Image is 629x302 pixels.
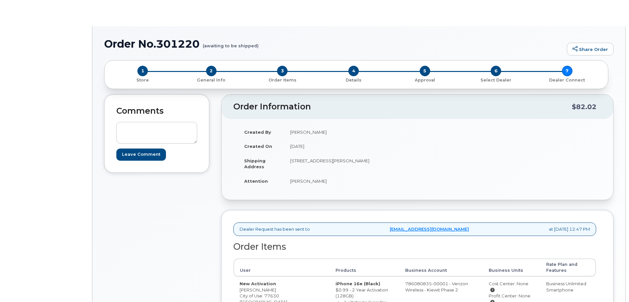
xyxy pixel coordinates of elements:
a: 5 Approval [389,76,460,83]
span: 5 [420,66,430,76]
h2: Order Information [233,102,572,111]
p: Details [321,77,387,83]
div: Cost Center: None [489,281,534,293]
td: [STREET_ADDRESS][PERSON_NAME] [284,153,412,174]
a: 1 Store [110,76,176,83]
td: [PERSON_NAME] [284,174,412,188]
td: [PERSON_NAME] [284,125,412,139]
strong: New Activation [240,281,276,286]
span: 4 [348,66,359,76]
h1: Order No.301220 [104,38,564,50]
div: Dealer Request has been sent to at [DATE] 12:47 PM [233,222,596,236]
input: Leave Comment [116,149,166,161]
th: Business Units [483,259,540,277]
div: $82.02 [572,101,596,113]
h2: Comments [116,106,197,116]
p: Select Dealer [463,77,529,83]
span: 2 [206,66,217,76]
span: 6 [491,66,501,76]
strong: Created By [244,129,271,135]
th: User [234,259,330,277]
small: (awaiting to be shipped) [203,38,259,48]
span: 3 [277,66,288,76]
span: 1 [137,66,148,76]
th: Rate Plan and Features [540,259,596,277]
strong: Attention [244,178,268,184]
th: Business Account [399,259,483,277]
p: Order Items [249,77,315,83]
a: 6 Select Dealer [460,76,532,83]
a: Share Order [567,43,614,56]
a: 4 Details [318,76,389,83]
strong: Created On [244,144,272,149]
p: General Info [178,77,245,83]
th: Products [330,259,399,277]
a: 3 Order Items [247,76,318,83]
strong: Shipping Address [244,158,266,170]
a: [EMAIL_ADDRESS][DOMAIN_NAME] [390,226,469,232]
a: 2 General Info [176,76,247,83]
h2: Order Items [233,242,596,252]
p: Approval [392,77,458,83]
p: Store [112,77,173,83]
strong: iPhone 16e (Black) [336,281,380,286]
td: [DATE] [284,139,412,153]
